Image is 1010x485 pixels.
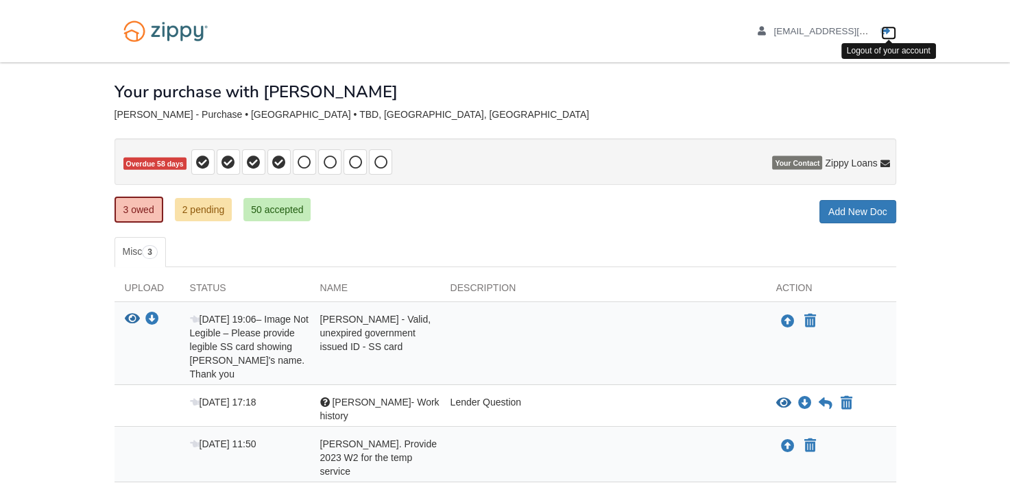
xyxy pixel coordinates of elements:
span: 3 [142,245,158,259]
img: Logo [115,14,217,49]
span: [PERSON_NAME]. Provide 2023 W2 for the temp service [320,438,437,477]
span: [PERSON_NAME]- Work history [320,397,440,421]
span: Zippy Loans [825,156,877,170]
button: Declare Mark Bremmer - Valid, unexpired government issued ID - SS card not applicable [803,313,817,329]
a: 50 accepted [243,198,311,221]
a: 3 owed [115,197,163,223]
div: – Image Not Legible – Please provide legible SS card showing [PERSON_NAME]'s name. Thank you [180,312,310,381]
button: Declare Mark Bremmer- Work history not applicable [839,395,854,412]
button: Upload Mark Bremmer. Provide 2023 W2 for the temp service [780,437,796,455]
div: Upload [115,281,180,301]
div: Lender Question [440,395,766,423]
span: Overdue 58 days [123,158,187,171]
span: [DATE] 11:50 [190,438,256,449]
div: [PERSON_NAME] - Purchase • [GEOGRAPHIC_DATA] • TBD, [GEOGRAPHIC_DATA], [GEOGRAPHIC_DATA] [115,109,896,121]
div: Logout of your account [841,43,936,59]
span: [DATE] 19:06 [190,314,256,325]
span: [PERSON_NAME] - Valid, unexpired government issued ID - SS card [320,314,431,352]
div: Status [180,281,310,301]
div: Name [310,281,440,301]
a: Download Mark Bremmer - Valid, unexpired government issued ID - SS card [145,314,159,325]
span: zira83176@outlook.com [773,26,930,36]
button: Declare Mark Bremmer. Provide 2023 W2 for the temp service not applicable [803,438,817,454]
span: [DATE] 17:18 [190,397,256,408]
a: 2 pending [175,198,232,221]
button: Upload Mark Bremmer - Valid, unexpired government issued ID - SS card [780,312,796,330]
a: Add New Doc [819,200,896,223]
button: View Mark Bremmer - Valid, unexpired government issued ID - SS card [125,312,140,327]
button: View Mark Bremmer- Work history [776,397,791,410]
a: Misc [115,237,166,267]
span: Your Contact [772,156,822,170]
a: Log out [881,26,896,40]
h1: Your purchase with [PERSON_NAME] [115,83,398,101]
div: Action [766,281,896,301]
div: Description [440,281,766,301]
a: Download Mark Bremmer- Work history [798,398,812,409]
a: edit profile [758,26,931,40]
